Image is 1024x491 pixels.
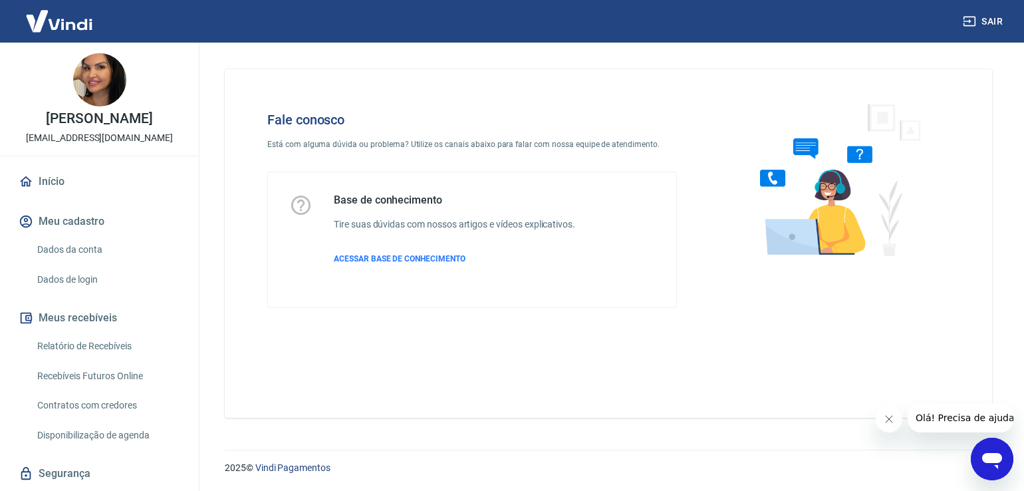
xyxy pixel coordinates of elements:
[334,194,575,207] h5: Base de conhecimento
[267,138,677,150] p: Está com alguma dúvida ou problema? Utilize os canais abaixo para falar com nossa equipe de atend...
[32,236,183,263] a: Dados da conta
[267,112,677,128] h4: Fale conosco
[16,459,183,488] a: Segurança
[908,403,1013,432] iframe: Mensagem da empresa
[876,406,902,432] iframe: Fechar mensagem
[16,303,183,333] button: Meus recebíveis
[334,218,575,232] h6: Tire suas dúvidas com nossos artigos e vídeos explicativos.
[733,90,936,268] img: Fale conosco
[32,363,183,390] a: Recebíveis Futuros Online
[16,207,183,236] button: Meu cadastro
[16,167,183,196] a: Início
[16,1,102,41] img: Vindi
[334,254,465,263] span: ACESSAR BASE DE CONHECIMENTO
[334,253,575,265] a: ACESSAR BASE DE CONHECIMENTO
[255,462,330,473] a: Vindi Pagamentos
[32,422,183,449] a: Disponibilização de agenda
[225,461,992,475] p: 2025 ©
[32,266,183,293] a: Dados de login
[971,438,1013,480] iframe: Botão para abrir a janela de mensagens
[73,53,126,106] img: 006e4728-2d8d-4a2c-a975-f79c4316de6d.jpeg
[32,333,183,360] a: Relatório de Recebíveis
[26,131,173,145] p: [EMAIL_ADDRESS][DOMAIN_NAME]
[32,392,183,419] a: Contratos com credores
[8,9,112,20] span: Olá! Precisa de ajuda?
[960,9,1008,34] button: Sair
[46,112,152,126] p: [PERSON_NAME]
